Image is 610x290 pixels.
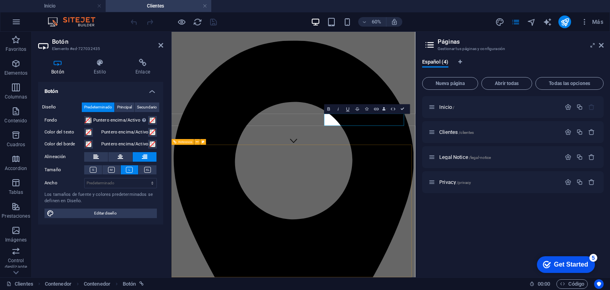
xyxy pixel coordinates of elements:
div: Duplicar [576,104,583,110]
h4: Botón [38,59,81,75]
button: Data Bindings [381,104,388,114]
p: Favoritos [6,46,26,52]
div: Privacy/privacy [437,180,561,185]
span: 00 00 [538,279,550,289]
button: Icons [362,104,371,114]
button: Editar diseño [44,209,157,218]
span: Haz clic para seleccionar y doble clic para editar [123,279,136,289]
span: Predeterminado [84,102,112,112]
img: Editor Logo [46,17,105,27]
label: Puntero encima/Activo [101,139,148,149]
p: Prestaciones [2,213,30,219]
button: Código [556,279,588,289]
button: Nueva página [422,77,478,90]
h3: Elemento #ed-727032435 [52,45,147,52]
div: Los tamaños de fuente y colores predeterminados se definen en Diseño. [44,191,157,205]
a: Haz clic para cancelar la selección y doble clic para abrir páginas [6,279,33,289]
h4: Estilo [81,59,122,75]
div: Duplicar [576,129,583,135]
button: Underline (Ctrl+U) [343,104,352,114]
h4: Enlace [122,59,163,75]
span: Referencia [178,140,192,143]
p: Elementos [4,70,27,76]
button: 60% [358,17,386,27]
i: Navegador [527,17,536,27]
span: Haz clic para seleccionar y doble clic para editar [45,279,71,289]
span: Español (4) [422,57,448,68]
div: Get Started 5 items remaining, 0% complete [6,4,64,21]
button: navigator [527,17,536,27]
p: Imágenes [5,237,27,243]
div: Legal Notice/legal-notice [437,155,561,160]
span: /clientes [459,130,474,135]
button: HTML [388,104,398,114]
p: Tablas [9,189,23,195]
span: Haz clic para abrir la página [439,129,474,135]
span: Haz clic para abrir la página [439,104,454,110]
i: Este elemento está vinculado [139,282,144,286]
h2: Botón [52,38,163,45]
label: Tamaño [44,165,84,175]
div: Eliminar [588,129,595,135]
nav: breadcrumb [45,279,144,289]
div: Configuración [565,104,571,110]
span: : [543,281,544,287]
div: Configuración [565,129,571,135]
label: Diseño [42,102,82,112]
h6: 60% [370,17,383,27]
i: Volver a cargar página [193,17,202,27]
p: Cuadros [7,141,25,148]
label: Puntero encima/Activo [101,128,148,137]
label: Color del borde [44,139,84,149]
button: Link [372,104,381,114]
button: Secundario [135,102,159,112]
i: Diseño (Ctrl+Alt+Y) [495,17,504,27]
p: Contenido [4,118,27,124]
button: Más [577,15,606,28]
button: Abrir todas [481,77,532,90]
h2: Páginas [438,38,604,45]
span: /legal-notice [469,155,491,160]
div: Configuración [565,179,571,186]
button: pages [511,17,520,27]
button: reload [193,17,202,27]
button: Predeterminado [82,102,114,112]
button: Italic (Ctrl+I) [334,104,343,114]
div: Pestañas de idiomas [422,59,604,74]
h3: Gestionar tus páginas y configuración [438,45,588,52]
button: Usercentrics [594,279,604,289]
div: 5 [59,2,67,10]
div: Get Started [23,9,58,16]
button: Bold (Ctrl+B) [324,104,333,114]
span: /privacy [457,180,471,185]
label: Alineación [44,152,84,162]
button: Todas las opciones [535,77,604,90]
button: Haz clic para salir del modo de previsualización y seguir editando [177,17,186,27]
span: Haz clic para abrir la página [439,179,471,185]
div: Duplicar [576,179,583,186]
label: Ancho [44,181,84,185]
h4: Clientes [106,2,211,10]
button: design [495,17,504,27]
h6: Tiempo de la sesión [529,279,550,289]
i: AI Writer [543,17,552,27]
button: text_generator [542,17,552,27]
span: Más [581,18,603,26]
p: Columnas [5,94,27,100]
span: Legal Notice [439,154,491,160]
div: Eliminar [588,154,595,160]
span: Todas las opciones [539,81,600,86]
h4: Botón [38,82,163,96]
div: Configuración [565,154,571,160]
button: Confirm (Ctrl+⏎) [398,104,407,114]
label: Fondo [44,116,84,125]
div: Eliminar [588,179,595,186]
span: Nueva página [426,81,475,86]
button: Strikethrough [353,104,362,114]
span: Abrir todas [485,81,529,86]
i: Publicar [560,17,569,27]
button: publish [558,15,571,28]
div: Duplicar [576,154,583,160]
div: Inicio/ [437,104,561,110]
button: Principal [115,102,134,112]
